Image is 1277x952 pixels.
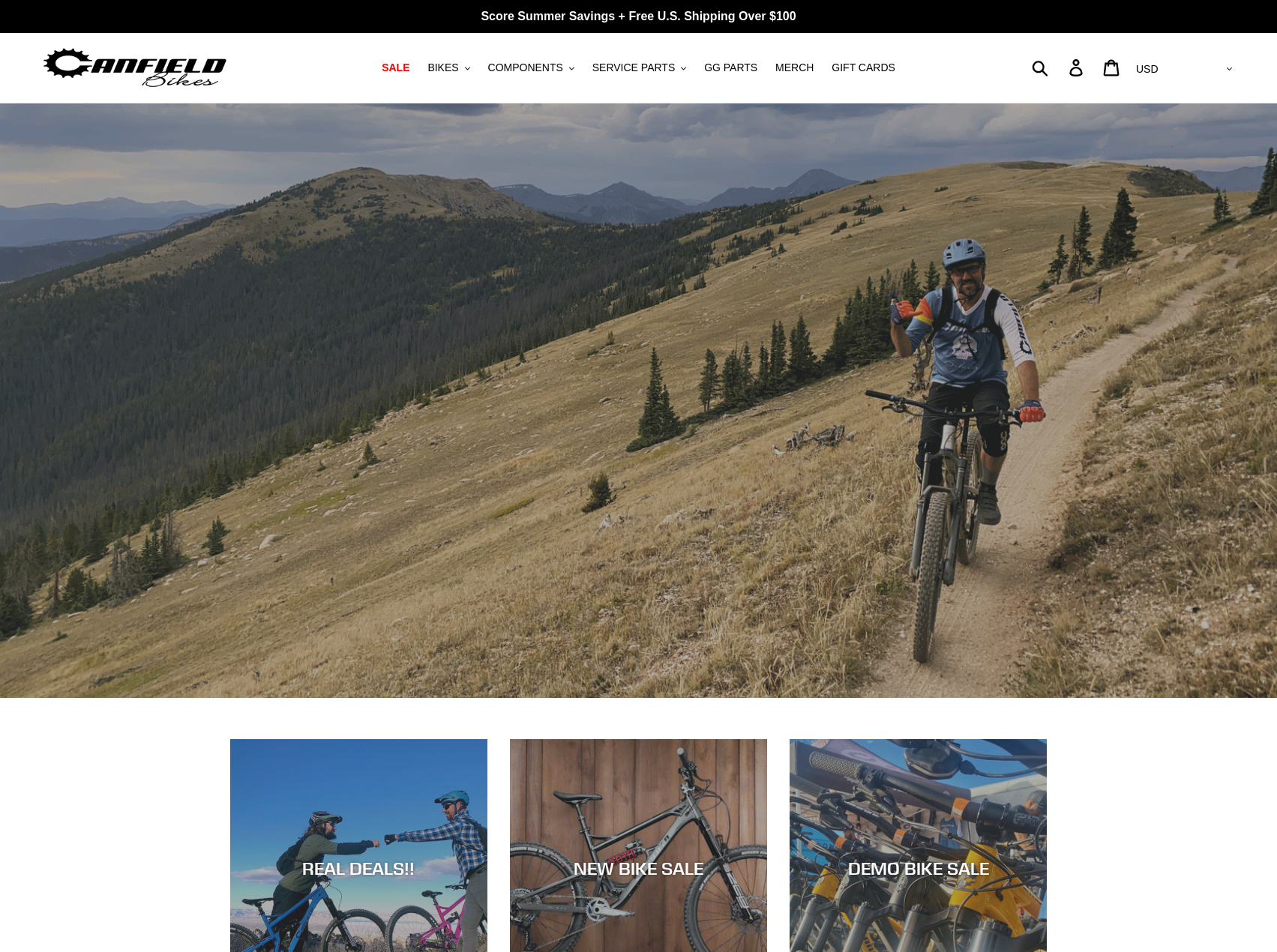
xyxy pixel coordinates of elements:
a: GG PARTS [697,58,765,78]
input: Search [1040,51,1078,84]
a: GIFT CARDS [824,58,903,78]
span: GG PARTS [704,61,757,74]
button: BIKES [420,58,477,78]
span: GIFT CARDS [832,61,895,74]
a: SALE [374,58,417,78]
button: COMPONENTS [481,58,582,78]
div: DEMO BIKE SALE [790,857,1047,879]
span: BIKES [427,61,458,74]
div: NEW BIKE SALE [510,857,767,879]
span: SALE [382,61,409,74]
span: MERCH [775,61,814,74]
img: Canfield Bikes [41,44,229,91]
span: SERVICE PARTS [592,61,675,74]
span: COMPONENTS [488,61,563,74]
button: SERVICE PARTS [585,58,694,78]
a: MERCH [768,58,821,78]
div: REAL DEALS!! [230,857,487,879]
